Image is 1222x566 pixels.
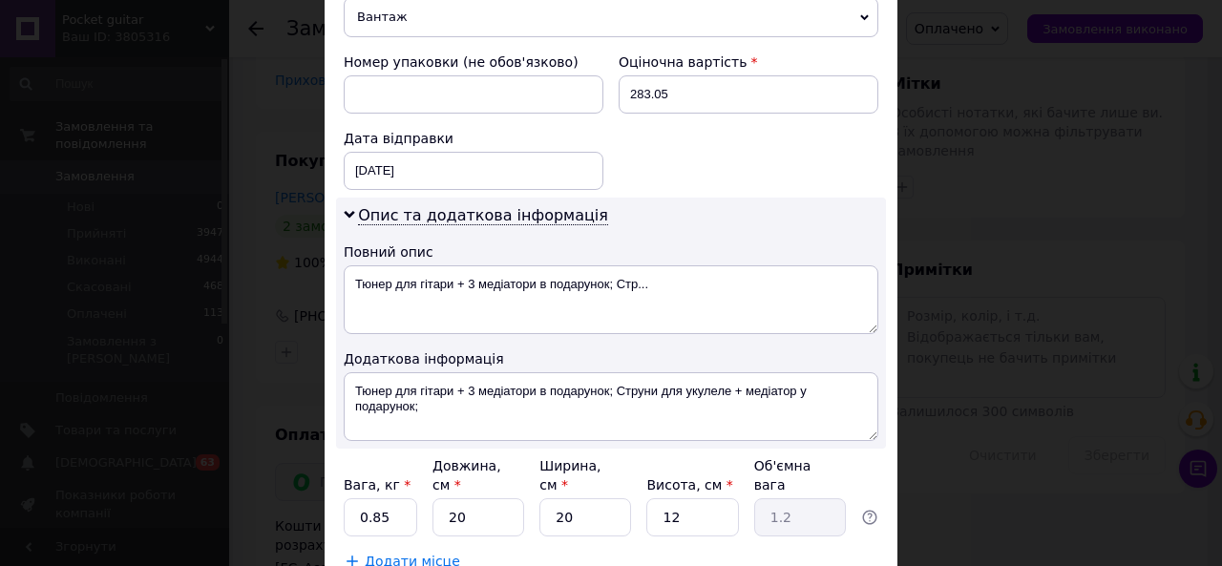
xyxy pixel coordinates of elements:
span: Опис та додаткова інформація [358,206,608,225]
label: Довжина, см [432,458,501,493]
div: Додаткова інформація [344,349,878,368]
textarea: Тюнер для гітари + 3 медіатори в подарунок; Струни для укулеле + медіатор у подарунок; [344,372,878,441]
div: Номер упаковки (не обов'язково) [344,52,603,72]
label: Ширина, см [539,458,600,493]
div: Об'ємна вага [754,456,846,494]
div: Дата відправки [344,129,603,148]
div: Оціночна вартість [619,52,878,72]
label: Висота, см [646,477,732,493]
div: Повний опис [344,242,878,262]
textarea: Тюнер для гітари + 3 медіатори в подарунок; Стр... [344,265,878,334]
label: Вага, кг [344,477,411,493]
